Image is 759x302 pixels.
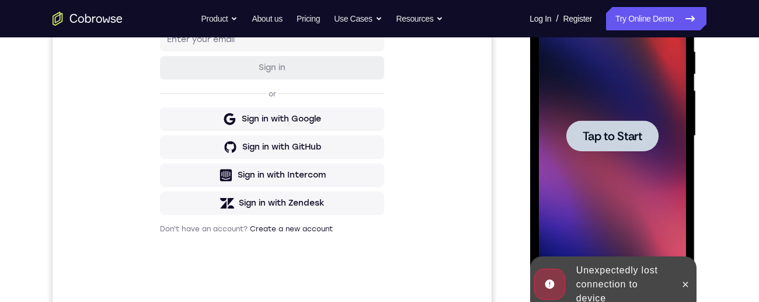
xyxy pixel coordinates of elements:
button: Sign in with Google [107,185,332,209]
button: Sign in [107,134,332,157]
button: Use Cases [334,7,382,30]
h1: Sign in to your account [107,80,332,96]
p: or [214,167,226,176]
input: Enter your email [114,112,325,123]
button: Sign in with Zendesk [107,269,332,293]
a: Register [563,7,592,30]
a: About us [252,7,282,30]
a: Try Online Demo [606,7,706,30]
div: Sign in with Intercom [185,247,273,259]
a: Log In [530,7,551,30]
a: Go to the home page [53,12,123,26]
a: Pricing [297,7,320,30]
button: Resources [396,7,444,30]
div: Sign in with GitHub [190,219,269,231]
span: / [556,12,558,26]
button: Tap to Start [36,157,128,188]
div: Sign in with Zendesk [186,275,272,287]
span: Tap to Start [53,166,112,178]
button: Sign in with Intercom [107,241,332,265]
button: Sign in with GitHub [107,213,332,237]
div: Sign in with Google [189,191,269,203]
button: Product [201,7,238,30]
